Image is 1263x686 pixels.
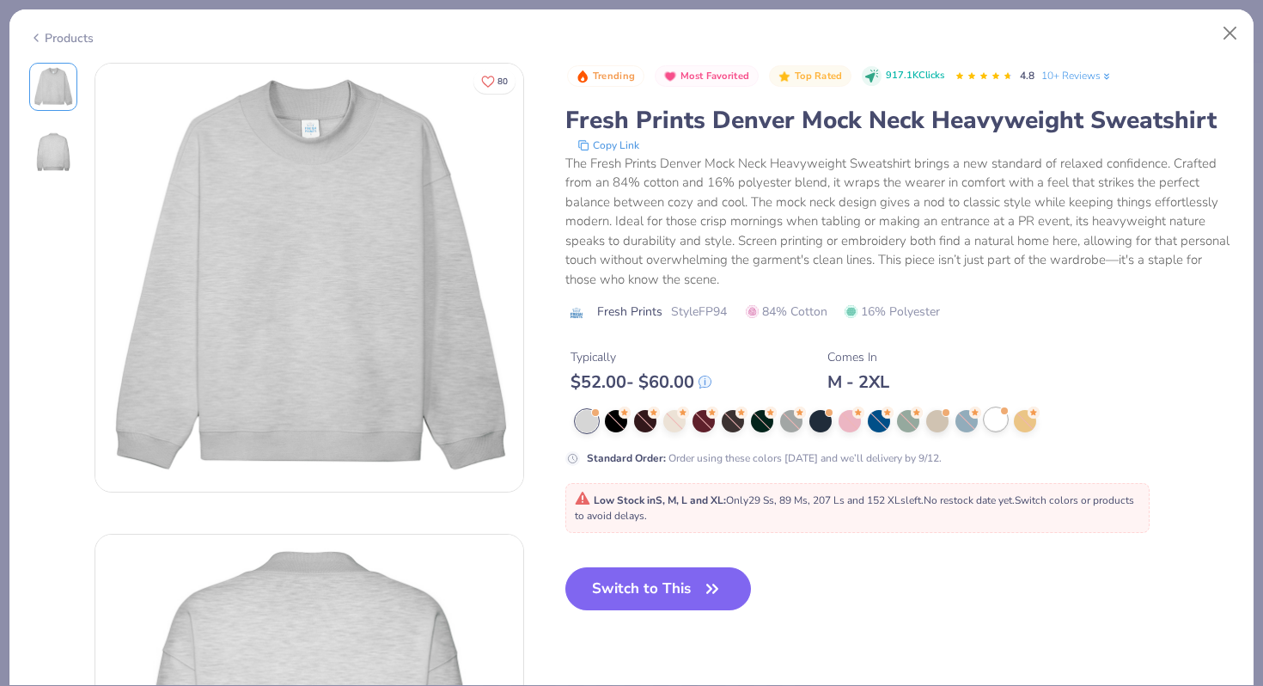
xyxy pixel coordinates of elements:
[680,71,749,81] span: Most Favorited
[565,567,752,610] button: Switch to This
[1214,17,1247,50] button: Close
[663,70,677,83] img: Most Favorited sort
[827,348,889,366] div: Comes In
[497,77,508,86] span: 80
[570,371,711,393] div: $ 52.00 - $ 60.00
[565,104,1235,137] div: Fresh Prints Denver Mock Neck Heavyweight Sweatshirt
[565,154,1235,290] div: The Fresh Prints Denver Mock Neck Heavyweight Sweatshirt brings a new standard of relaxed confide...
[587,450,942,466] div: Order using these colors [DATE] and we’ll delivery by 9/12.
[769,65,851,88] button: Badge Button
[29,29,94,47] div: Products
[575,493,1134,523] span: Only 29 Ss, 89 Ms, 207 Ls and 152 XLs left. Switch colors or products to avoid delays.
[1041,68,1113,83] a: 10+ Reviews
[473,69,516,94] button: Like
[671,303,727,321] span: Style FP94
[845,303,940,321] span: 16% Polyester
[570,348,711,366] div: Typically
[655,65,759,88] button: Badge Button
[594,493,726,507] strong: Low Stock in S, M, L and XL :
[886,69,944,83] span: 917.1K Clicks
[565,306,589,320] img: brand logo
[955,63,1013,90] div: 4.8 Stars
[95,64,523,492] img: Front
[33,66,74,107] img: Front
[567,65,644,88] button: Badge Button
[795,71,843,81] span: Top Rated
[924,493,1015,507] span: No restock date yet.
[587,451,666,465] strong: Standard Order :
[746,303,827,321] span: 84% Cotton
[778,70,791,83] img: Top Rated sort
[1020,69,1034,83] span: 4.8
[576,70,589,83] img: Trending sort
[33,132,74,173] img: Back
[597,303,662,321] span: Fresh Prints
[593,71,635,81] span: Trending
[827,371,889,393] div: M - 2XL
[572,137,644,154] button: copy to clipboard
